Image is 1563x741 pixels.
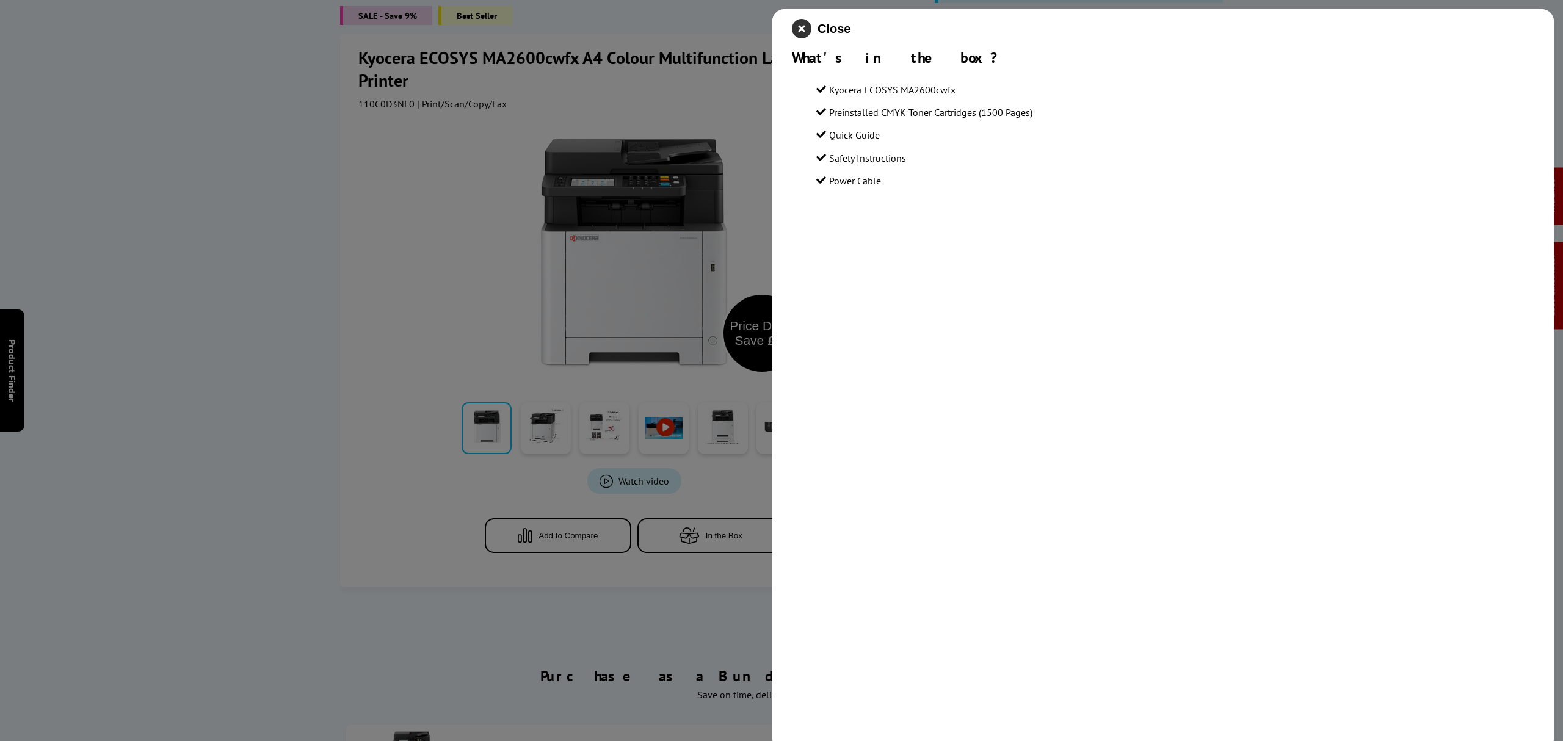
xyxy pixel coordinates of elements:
[829,106,1032,118] span: Preinstalled CMYK Toner Cartridges (1500 Pages)
[829,152,906,164] span: Safety Instructions
[829,175,881,187] span: Power Cable
[829,129,880,141] span: Quick Guide
[792,19,850,38] button: close modal
[792,48,1534,67] div: What's in the box?
[829,84,956,96] span: Kyocera ECOSYS MA2600cwfx
[818,22,850,36] span: Close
